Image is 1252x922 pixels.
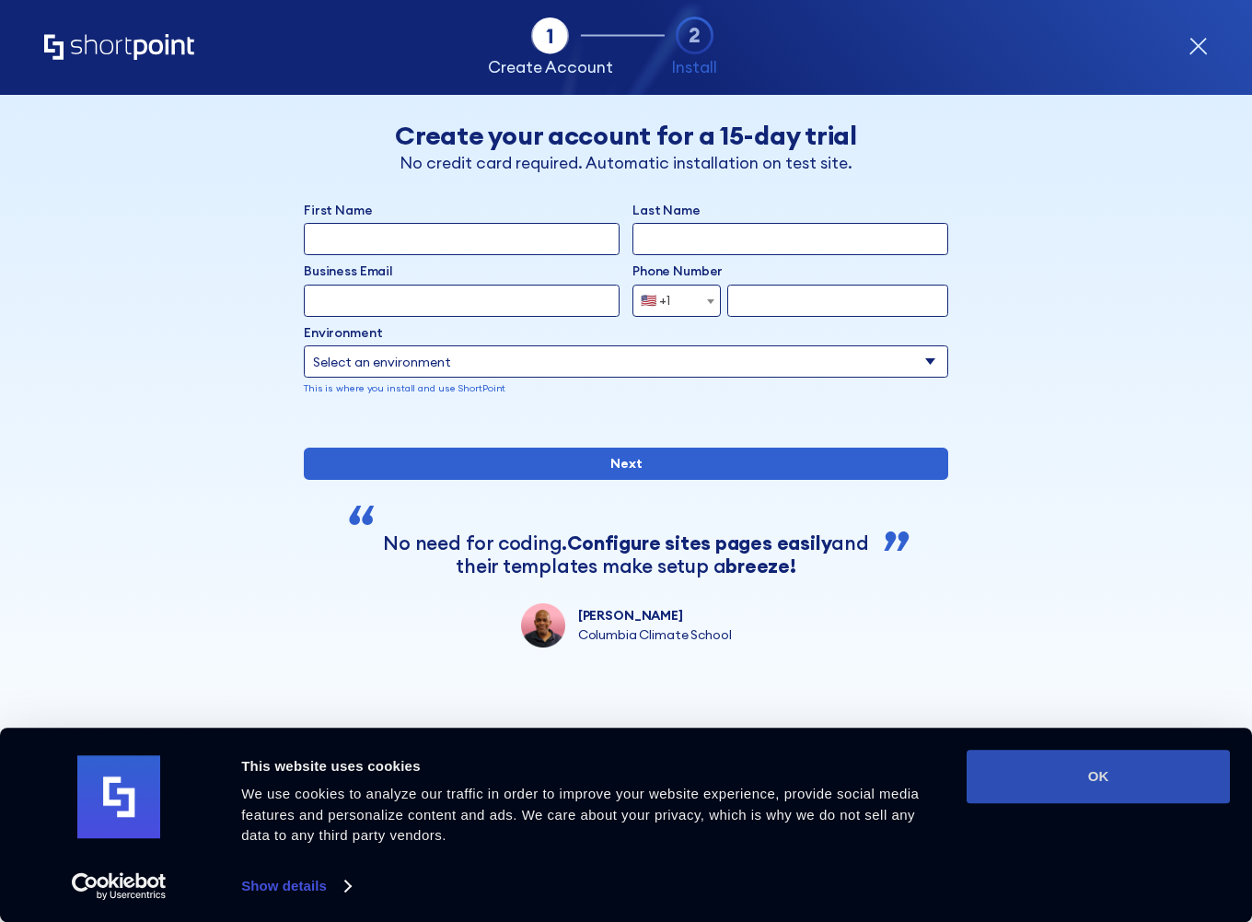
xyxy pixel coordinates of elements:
[241,755,945,777] div: This website uses cookies
[241,872,350,900] a: Show details
[967,750,1230,803] button: OK
[241,786,919,843] span: We use cookies to analyze our traffic in order to improve your website experience, provide social...
[77,756,160,839] img: logo
[39,872,200,900] a: Usercentrics Cookiebot - opens in a new window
